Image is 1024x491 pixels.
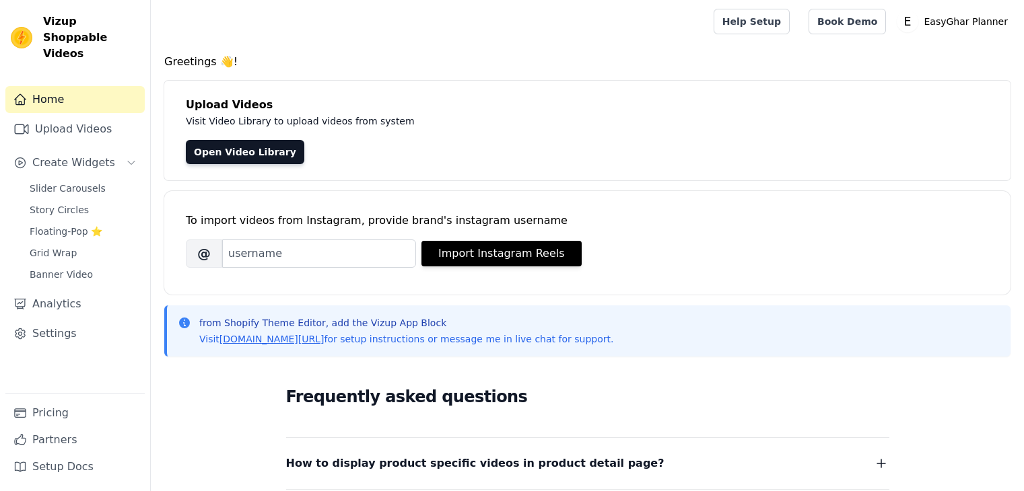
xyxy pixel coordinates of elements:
[22,243,145,262] a: Grid Wrap
[30,182,106,195] span: Slider Carousels
[222,239,416,268] input: username
[164,54,1011,70] h4: Greetings 👋!
[286,454,889,473] button: How to display product specific videos in product detail page?
[30,225,102,238] span: Floating-Pop ⭐
[22,222,145,241] a: Floating-Pop ⭐
[5,116,145,143] a: Upload Videos
[22,200,145,219] a: Story Circles
[199,316,613,330] p: from Shopify Theme Editor, add the Vizup App Block
[199,332,613,346] p: Visit for setup instructions or message me in live chat for support.
[897,9,1013,34] button: E EasyGhar Planner
[30,246,77,260] span: Grid Wrap
[286,454,664,473] span: How to display product specific videos in product detail page?
[186,113,789,129] p: Visit Video Library to upload videos from system
[421,241,582,266] button: Import Instagram Reels
[186,140,304,164] a: Open Video Library
[186,239,222,268] span: @
[809,9,886,34] a: Book Demo
[22,179,145,198] a: Slider Carousels
[22,265,145,284] a: Banner Video
[5,149,145,176] button: Create Widgets
[5,320,145,347] a: Settings
[219,334,325,344] a: [DOMAIN_NAME][URL]
[918,9,1013,34] p: EasyGhar Planner
[5,291,145,317] a: Analytics
[11,27,32,48] img: Vizup
[904,15,912,28] text: E
[286,383,889,410] h2: Frequently asked questions
[5,400,145,426] a: Pricing
[30,268,93,281] span: Banner Video
[5,86,145,113] a: Home
[186,97,989,113] h4: Upload Videos
[714,9,790,34] a: Help Setup
[186,213,989,229] div: To import videos from Instagram, provide brand's instagram username
[32,155,115,171] span: Create Widgets
[5,453,145,480] a: Setup Docs
[43,13,139,62] span: Vizup Shoppable Videos
[30,203,89,217] span: Story Circles
[5,426,145,453] a: Partners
